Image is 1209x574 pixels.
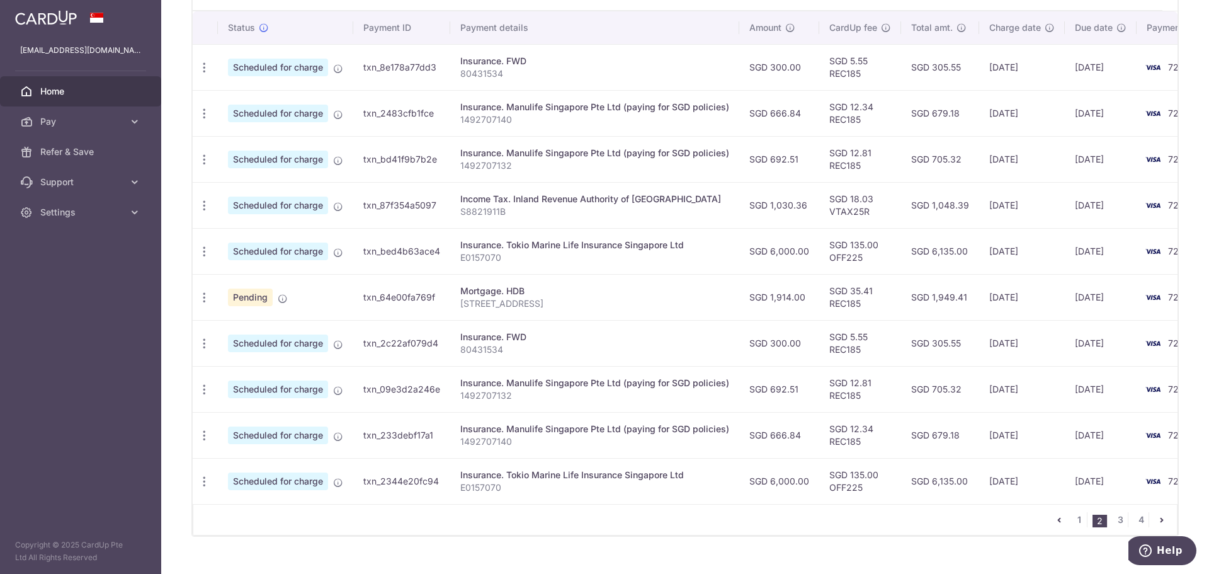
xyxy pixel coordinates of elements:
[460,205,729,218] p: S8821911B
[739,136,819,182] td: SGD 692.51
[228,381,328,398] span: Scheduled for charge
[901,44,979,90] td: SGD 305.55
[40,115,123,128] span: Pay
[979,412,1065,458] td: [DATE]
[739,458,819,504] td: SGD 6,000.00
[353,90,450,136] td: txn_2483cfb1fce
[901,136,979,182] td: SGD 705.32
[901,458,979,504] td: SGD 6,135.00
[819,90,901,136] td: SGD 12.34 REC185
[20,44,141,57] p: [EMAIL_ADDRESS][DOMAIN_NAME]
[228,151,328,168] span: Scheduled for charge
[1065,412,1137,458] td: [DATE]
[1168,154,1190,164] span: 7248
[1140,428,1166,443] img: Bank Card
[819,44,901,90] td: SGD 5.55 REC185
[460,101,729,113] div: Insurance. Manulife Singapore Pte Ltd (paying for SGD policies)
[1065,136,1137,182] td: [DATE]
[989,21,1041,34] span: Charge date
[1113,512,1128,527] a: 3
[901,90,979,136] td: SGD 679.18
[1133,512,1149,527] a: 4
[1140,106,1166,121] img: Bank Card
[819,274,901,320] td: SGD 35.41 REC185
[739,274,819,320] td: SGD 1,914.00
[1140,474,1166,489] img: Bank Card
[353,228,450,274] td: txn_bed4b63ace4
[1065,274,1137,320] td: [DATE]
[1140,198,1166,213] img: Bank Card
[1168,338,1190,348] span: 7248
[749,21,781,34] span: Amount
[460,423,729,435] div: Insurance. Manulife Singapore Pte Ltd (paying for SGD policies)
[228,21,255,34] span: Status
[901,366,979,412] td: SGD 705.32
[829,21,877,34] span: CardUp fee
[40,206,123,219] span: Settings
[460,297,729,310] p: [STREET_ADDRESS]
[460,147,729,159] div: Insurance. Manulife Singapore Pte Ltd (paying for SGD policies)
[1140,60,1166,75] img: Bank Card
[819,366,901,412] td: SGD 12.81 REC185
[1168,384,1190,394] span: 7248
[460,331,729,343] div: Insurance. FWD
[911,21,953,34] span: Total amt.
[1065,366,1137,412] td: [DATE]
[739,228,819,274] td: SGD 6,000.00
[1140,336,1166,351] img: Bank Card
[979,458,1065,504] td: [DATE]
[739,366,819,412] td: SGD 692.51
[901,320,979,366] td: SGD 305.55
[1168,476,1190,486] span: 7248
[1065,90,1137,136] td: [DATE]
[353,136,450,182] td: txn_bd41f9b7b2e
[1065,44,1137,90] td: [DATE]
[1168,108,1190,118] span: 7248
[901,182,979,228] td: SGD 1,048.39
[228,197,328,214] span: Scheduled for charge
[979,90,1065,136] td: [DATE]
[739,44,819,90] td: SGD 300.00
[460,435,729,448] p: 1492707140
[353,44,450,90] td: txn_8e178a77dd3
[228,243,328,260] span: Scheduled for charge
[819,182,901,228] td: SGD 18.03 VTAX25R
[819,412,901,458] td: SGD 12.34 REC185
[460,481,729,494] p: E0157070
[901,274,979,320] td: SGD 1,949.41
[353,412,450,458] td: txn_233debf17a1
[739,182,819,228] td: SGD 1,030.36
[1140,290,1166,305] img: Bank Card
[1168,200,1190,210] span: 7248
[1168,430,1190,440] span: 7248
[460,389,729,402] p: 1492707132
[353,458,450,504] td: txn_2344e20fc94
[1075,21,1113,34] span: Due date
[1065,458,1137,504] td: [DATE]
[353,320,450,366] td: txn_2c22af079d4
[1052,505,1177,535] nav: pager
[979,228,1065,274] td: [DATE]
[353,11,450,44] th: Payment ID
[1065,228,1137,274] td: [DATE]
[353,366,450,412] td: txn_09e3d2a246e
[40,146,123,158] span: Refer & Save
[819,228,901,274] td: SGD 135.00 OFF225
[228,105,328,122] span: Scheduled for charge
[1168,246,1190,256] span: 7248
[460,377,729,389] div: Insurance. Manulife Singapore Pte Ltd (paying for SGD policies)
[228,473,328,490] span: Scheduled for charge
[739,320,819,366] td: SGD 300.00
[901,412,979,458] td: SGD 679.18
[819,458,901,504] td: SGD 135.00 OFF225
[1128,536,1196,568] iframe: Opens a widget where you can find more information
[40,176,123,188] span: Support
[460,193,729,205] div: Income Tax. Inland Revenue Authority of [GEOGRAPHIC_DATA]
[460,113,729,126] p: 1492707140
[979,182,1065,228] td: [DATE]
[460,159,729,172] p: 1492707132
[228,289,273,306] span: Pending
[819,320,901,366] td: SGD 5.55 REC185
[460,251,729,264] p: E0157070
